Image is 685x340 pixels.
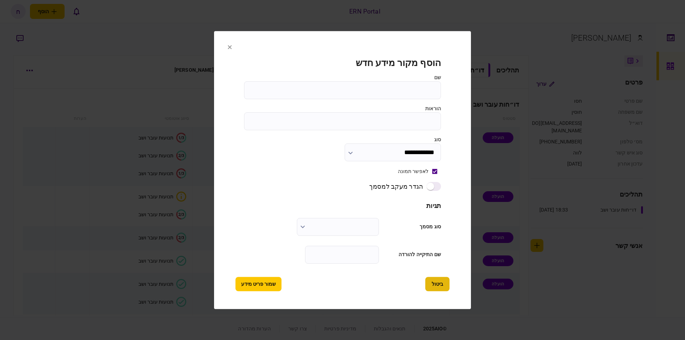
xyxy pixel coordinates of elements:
button: שמור פריט מידע [235,277,281,291]
div: הגדר מעקב למסמך [369,182,423,191]
div: שם התיקייה להורדה [384,246,441,264]
div: סוג מסמך [384,218,441,236]
button: ביטול [425,277,450,291]
div: לאפשר תמונה [398,168,428,175]
input: שם [244,81,441,99]
h3: תגיות [244,203,441,209]
h1: הוסף מקור מידע חדש [244,57,441,68]
input: סוג [345,143,441,161]
label: שם [244,74,441,81]
label: הוראות [244,105,441,112]
label: סוג [345,136,441,143]
input: הוראות [244,112,441,130]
